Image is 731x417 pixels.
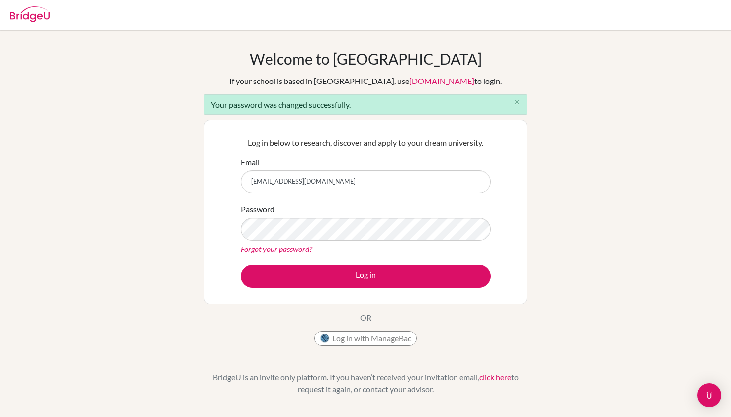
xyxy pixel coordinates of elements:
label: Email [241,156,260,168]
div: Your password was changed successfully. [204,94,527,115]
p: OR [360,312,371,324]
a: click here [479,372,511,382]
h1: Welcome to [GEOGRAPHIC_DATA] [250,50,482,68]
p: Log in below to research, discover and apply to your dream university. [241,137,491,149]
button: Log in with ManageBac [314,331,417,346]
div: Open Intercom Messenger [697,383,721,407]
label: Password [241,203,274,215]
i: close [513,98,521,106]
a: [DOMAIN_NAME] [409,76,474,85]
button: Log in [241,265,491,288]
button: Close [507,95,527,110]
img: Bridge-U [10,6,50,22]
a: Forgot your password? [241,244,312,253]
div: If your school is based in [GEOGRAPHIC_DATA], use to login. [229,75,502,87]
p: BridgeU is an invite only platform. If you haven’t received your invitation email, to request it ... [204,371,527,395]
